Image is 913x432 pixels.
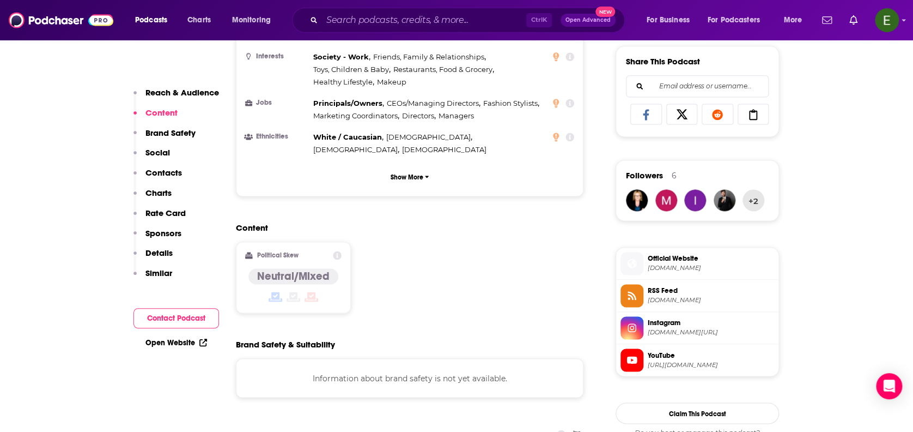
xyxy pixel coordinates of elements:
span: Directors [402,111,434,120]
span: , [402,110,436,122]
span: Healthy Lifestyle [313,77,373,86]
img: izzibee [684,189,706,211]
button: Show profile menu [875,8,899,32]
span: More [783,13,802,28]
span: [DEMOGRAPHIC_DATA] [386,133,471,141]
button: open menu [639,11,703,29]
span: Toys, Children & Baby [313,65,389,74]
span: Podcasts [135,13,167,28]
span: Open Advanced [565,17,611,23]
img: kcarpente [626,189,648,211]
span: Society - Work [313,52,369,61]
span: White / Caucasian [313,133,382,141]
h3: Ethnicities [245,133,309,140]
span: , [313,76,374,88]
h3: Jobs [245,99,309,106]
div: Search followers [626,75,769,97]
span: Makeup [377,77,406,86]
span: New [595,7,615,17]
a: Show notifications dropdown [818,11,836,29]
button: Contacts [133,167,182,188]
button: Contact Podcast [133,308,219,328]
span: instagram.com/careercontessa [648,328,774,337]
h3: Interests [245,53,309,60]
button: open menu [224,11,285,29]
img: JohirMia [714,189,735,211]
button: Charts [133,188,172,208]
div: Search podcasts, credits, & more... [302,8,635,33]
span: Marketing Coordinators [313,111,398,120]
h3: Share This Podcast [626,56,700,67]
a: Share on X/Twitter [666,104,698,124]
p: Social [145,147,170,158]
span: , [483,97,539,110]
button: Sponsors [133,228,181,248]
span: , [393,63,494,76]
span: Logged in as Emily.Kaplan [875,8,899,32]
div: Open Intercom Messenger [876,373,902,399]
span: art19.com [648,264,774,272]
button: open menu [776,11,815,29]
img: Podchaser - Follow, Share and Rate Podcasts [9,10,113,31]
p: Brand Safety [145,128,196,138]
span: Friends, Family & Relationships [373,52,484,61]
button: Brand Safety [133,128,196,148]
span: [DEMOGRAPHIC_DATA] [402,145,486,154]
button: Similar [133,268,172,288]
span: https://www.youtube.com/@CareerContessa [648,361,774,369]
span: Charts [187,13,211,28]
h2: Political Skew [257,251,299,259]
span: Instagram [648,318,774,328]
span: [DEMOGRAPHIC_DATA] [313,145,398,154]
p: Content [145,107,178,118]
span: , [313,51,370,63]
p: Similar [145,268,172,278]
a: Open Website [145,338,207,347]
img: morgan34936 [655,189,677,211]
span: , [373,51,486,63]
p: Reach & Audience [145,87,219,98]
a: YouTube[URL][DOMAIN_NAME] [620,349,774,371]
span: Ctrl K [526,13,552,27]
button: +2 [742,189,764,211]
input: Email address or username... [635,76,759,97]
button: Content [133,107,178,128]
button: Social [133,147,170,167]
span: YouTube [648,350,774,360]
span: , [313,110,399,122]
div: 6 [672,171,677,181]
h4: Neutral/Mixed [257,269,330,283]
button: Open AdvancedNew [561,14,616,27]
span: Restaurants, Food & Grocery [393,65,492,74]
span: , [387,97,480,110]
p: Details [145,248,173,258]
button: Rate Card [133,208,186,228]
span: rss.art19.com [648,296,774,304]
h2: Content [236,223,575,233]
p: Sponsors [145,228,181,238]
a: Share on Reddit [702,104,733,124]
a: Copy Link [738,104,769,124]
span: Fashion Stylists [483,99,538,107]
span: Monitoring [232,13,271,28]
p: Rate Card [145,208,186,218]
h2: Brand Safety & Suitability [236,339,335,350]
span: Principals/Owners [313,99,382,107]
input: Search podcasts, credits, & more... [322,11,526,29]
img: User Profile [875,8,899,32]
a: Show notifications dropdown [845,11,862,29]
span: , [386,131,472,143]
span: CEOs/Managing Directors [387,99,479,107]
span: , [313,97,384,110]
button: Details [133,248,173,268]
a: RSS Feed[DOMAIN_NAME] [620,284,774,307]
span: Followers [626,170,663,181]
button: Show More [245,167,574,187]
span: , [313,63,391,76]
a: Instagram[DOMAIN_NAME][URL] [620,316,774,339]
p: Charts [145,188,172,198]
span: Managers [439,111,474,120]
